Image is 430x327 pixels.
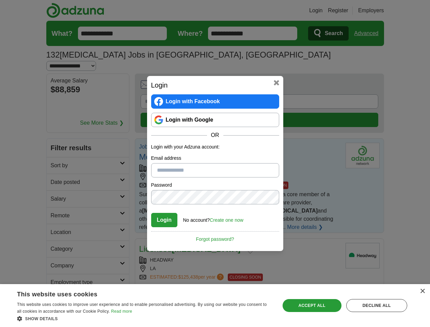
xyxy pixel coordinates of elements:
[151,182,279,189] label: Password
[346,299,407,312] div: Decline all
[420,289,425,294] div: Close
[17,302,267,314] span: This website uses cookies to improve user experience and to enable personalised advertising. By u...
[151,155,279,162] label: Email address
[17,315,272,322] div: Show details
[210,217,243,223] a: Create one now
[183,213,243,224] div: No account?
[17,288,255,298] div: This website uses cookies
[151,231,279,243] a: Forgot password?
[151,113,279,127] a: Login with Google
[283,299,341,312] div: Accept all
[151,143,279,151] p: Login with your Adzuna account:
[151,213,178,227] button: Login
[111,309,132,314] a: Read more, opens a new window
[151,80,279,90] h2: Login
[151,94,279,109] a: Login with Facebook
[207,131,223,139] span: OR
[25,316,58,321] span: Show details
